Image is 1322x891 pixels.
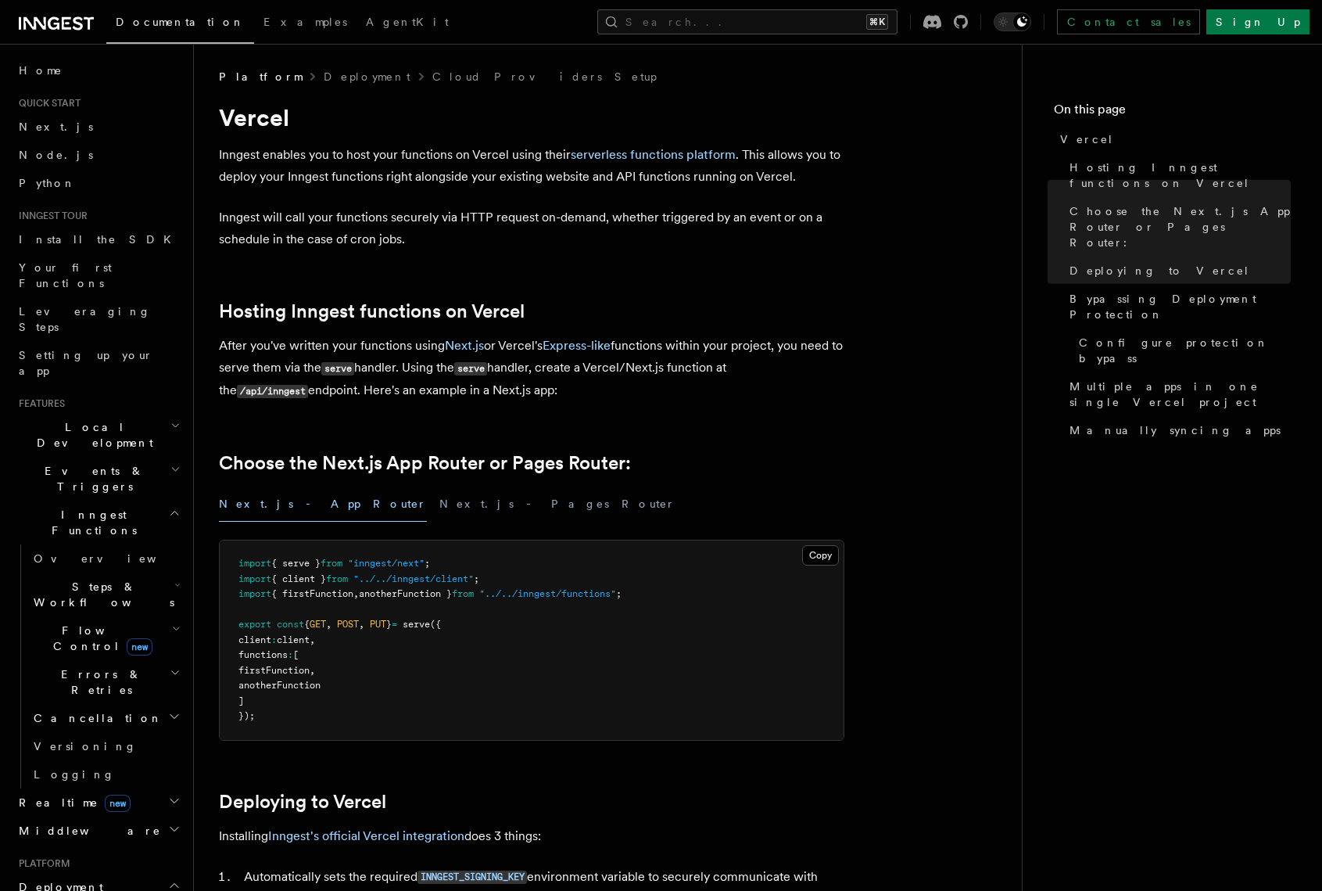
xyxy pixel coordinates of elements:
[543,338,611,353] a: Express-like
[13,56,184,84] a: Home
[1069,291,1291,322] span: Bypassing Deployment Protection
[13,169,184,197] a: Python
[116,16,245,28] span: Documentation
[105,795,131,812] span: new
[271,558,321,569] span: { serve }
[802,545,839,566] button: Copy
[19,120,93,133] span: Next.js
[34,552,195,565] span: Overview
[19,349,153,377] span: Setting up your app
[238,710,255,721] span: });
[238,649,288,660] span: functions
[13,544,184,789] div: Inngest Functions
[13,419,170,451] span: Local Development
[597,9,897,34] button: Search...⌘K
[13,97,81,110] span: Quick start
[19,305,151,333] span: Leveraging Steps
[27,660,184,704] button: Errors & Retries
[13,501,184,544] button: Inngest Functions
[13,413,184,457] button: Local Development
[452,588,474,599] span: from
[27,710,163,726] span: Cancellation
[238,695,244,706] span: ]
[219,791,386,813] a: Deploying to Vercel
[356,5,458,42] a: AgentKit
[288,649,293,660] span: :
[370,619,386,630] span: PUT
[27,573,184,616] button: Steps & Workflows
[1063,416,1291,444] a: Manually syncing apps
[271,573,326,584] span: { client }
[238,680,321,691] span: anotherFunction
[34,768,115,781] span: Logging
[19,63,63,78] span: Home
[445,338,484,353] a: Next.js
[1063,257,1291,285] a: Deploying to Vercel
[13,141,184,169] a: Node.js
[1073,329,1291,372] a: Configure protection bypass
[27,666,170,698] span: Errors & Retries
[271,634,277,645] span: :
[353,588,359,599] span: ,
[13,457,184,501] button: Events & Triggers
[1069,160,1291,191] span: Hosting Inngest functions on Vercel
[994,13,1031,31] button: Toggle dark mode
[13,297,184,341] a: Leveraging Steps
[27,544,184,573] a: Overview
[403,619,430,630] span: serve
[237,385,308,398] code: /api/inngest
[263,16,347,28] span: Examples
[326,619,331,630] span: ,
[238,573,271,584] span: import
[268,828,464,843] a: Inngest's official Vercel integration
[13,507,169,538] span: Inngest Functions
[219,69,302,84] span: Platform
[27,732,184,760] a: Versioning
[1057,9,1200,34] a: Contact sales
[326,573,348,584] span: from
[479,588,616,599] span: "../../inngest/functions"
[337,619,359,630] span: POST
[254,5,356,42] a: Examples
[27,704,184,732] button: Cancellation
[1054,100,1291,125] h4: On this page
[219,452,631,474] a: Choose the Next.js App Router or Pages Router:
[430,619,441,630] span: ({
[219,825,844,847] p: Installing does 3 things:
[238,634,271,645] span: client
[27,616,184,660] button: Flow Controlnew
[13,397,65,410] span: Features
[1069,422,1281,438] span: Manually syncing apps
[304,619,310,630] span: {
[13,795,131,810] span: Realtime
[616,588,622,599] span: ;
[27,623,172,654] span: Flow Control
[386,619,392,630] span: }
[127,638,152,656] span: new
[1060,131,1114,147] span: Vercel
[439,487,675,522] button: Next.js - Pages Router
[219,144,844,188] p: Inngest enables you to host your functions on Vercel using their . This allows you to deploy your...
[27,760,184,789] a: Logging
[13,341,184,385] a: Setting up your app
[277,634,310,645] span: client
[310,619,326,630] span: GET
[293,649,299,660] span: [
[271,588,353,599] span: { firstFunction
[310,634,315,645] span: ,
[321,558,342,569] span: from
[1063,197,1291,257] a: Choose the Next.js App Router or Pages Router:
[866,14,888,30] kbd: ⌘K
[34,740,137,753] span: Versioning
[425,558,430,569] span: ;
[310,665,315,676] span: ,
[19,177,76,189] span: Python
[219,487,427,522] button: Next.js - App Router
[19,261,112,289] span: Your first Functions
[1063,153,1291,197] a: Hosting Inngest functions on Vercel
[277,619,304,630] span: const
[348,558,425,569] span: "inngest/next"
[417,871,527,884] code: INNGEST_SIGNING_KEY
[353,573,474,584] span: "../../inngest/client"
[392,619,397,630] span: =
